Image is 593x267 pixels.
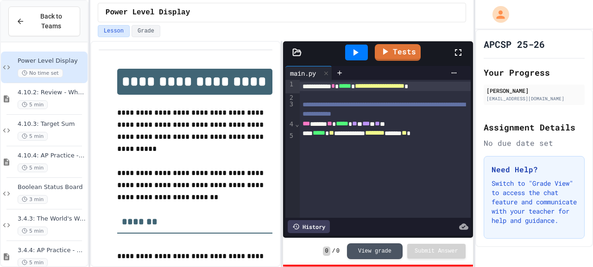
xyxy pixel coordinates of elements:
[18,215,86,223] span: 3.4.3: The World's Worst Farmers Market
[492,179,577,225] p: Switch to "Grade View" to access the chat feature and communicate with your teacher for help and ...
[18,89,86,97] span: 4.10.2: Review - While Loops
[295,120,299,128] span: Fold line
[18,183,86,191] span: Boolean Status Board
[18,132,48,141] span: 5 min
[18,163,48,172] span: 5 min
[18,227,48,235] span: 5 min
[18,57,86,65] span: Power Level Display
[285,68,321,78] div: main.py
[323,247,330,256] span: 0
[285,80,295,93] div: 1
[288,220,330,233] div: History
[106,7,190,18] span: Power Level Display
[492,164,577,175] h3: Need Help?
[484,121,585,134] h2: Assignment Details
[285,66,332,80] div: main.py
[285,131,295,145] div: 5
[483,4,511,25] div: My Account
[285,93,295,100] div: 2
[484,137,585,149] div: No due date set
[484,66,585,79] h2: Your Progress
[132,25,160,37] button: Grade
[30,12,72,31] span: Back to Teams
[486,95,582,102] div: [EMAIL_ADDRESS][DOMAIN_NAME]
[18,120,86,128] span: 4.10.3: Target Sum
[415,247,458,255] span: Submit Answer
[486,86,582,95] div: [PERSON_NAME]
[18,100,48,109] span: 5 min
[18,69,63,78] span: No time set
[18,258,48,267] span: 5 min
[516,189,584,229] iframe: chat widget
[18,195,48,204] span: 3 min
[18,247,86,254] span: 3.4.4: AP Practice - Arithmetic Operators
[347,243,403,259] button: View grade
[98,25,130,37] button: Lesson
[336,247,340,255] span: 0
[407,244,466,259] button: Submit Answer
[484,38,545,51] h1: APCSP 25-26
[332,247,335,255] span: /
[375,44,421,61] a: Tests
[18,152,86,160] span: 4.10.4: AP Practice - While Loops
[8,7,80,36] button: Back to Teams
[285,120,295,131] div: 4
[554,230,584,258] iframe: chat widget
[285,100,295,120] div: 3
